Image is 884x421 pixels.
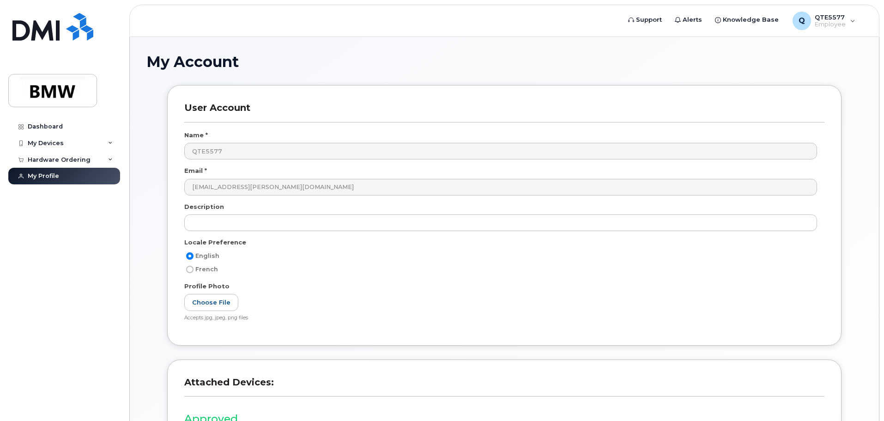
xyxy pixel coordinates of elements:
span: French [195,266,218,273]
h3: Attached Devices: [184,377,824,397]
input: French [186,266,194,273]
span: English [195,252,219,259]
h1: My Account [146,54,862,70]
h3: User Account [184,102,824,122]
label: Email * [184,166,207,175]
label: Name * [184,131,208,140]
div: Accepts jpg, jpeg, png files [184,315,817,322]
label: Profile Photo [184,282,230,291]
label: Locale Preference [184,238,246,247]
label: Choose File [184,294,238,311]
input: English [186,252,194,260]
label: Description [184,202,224,211]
